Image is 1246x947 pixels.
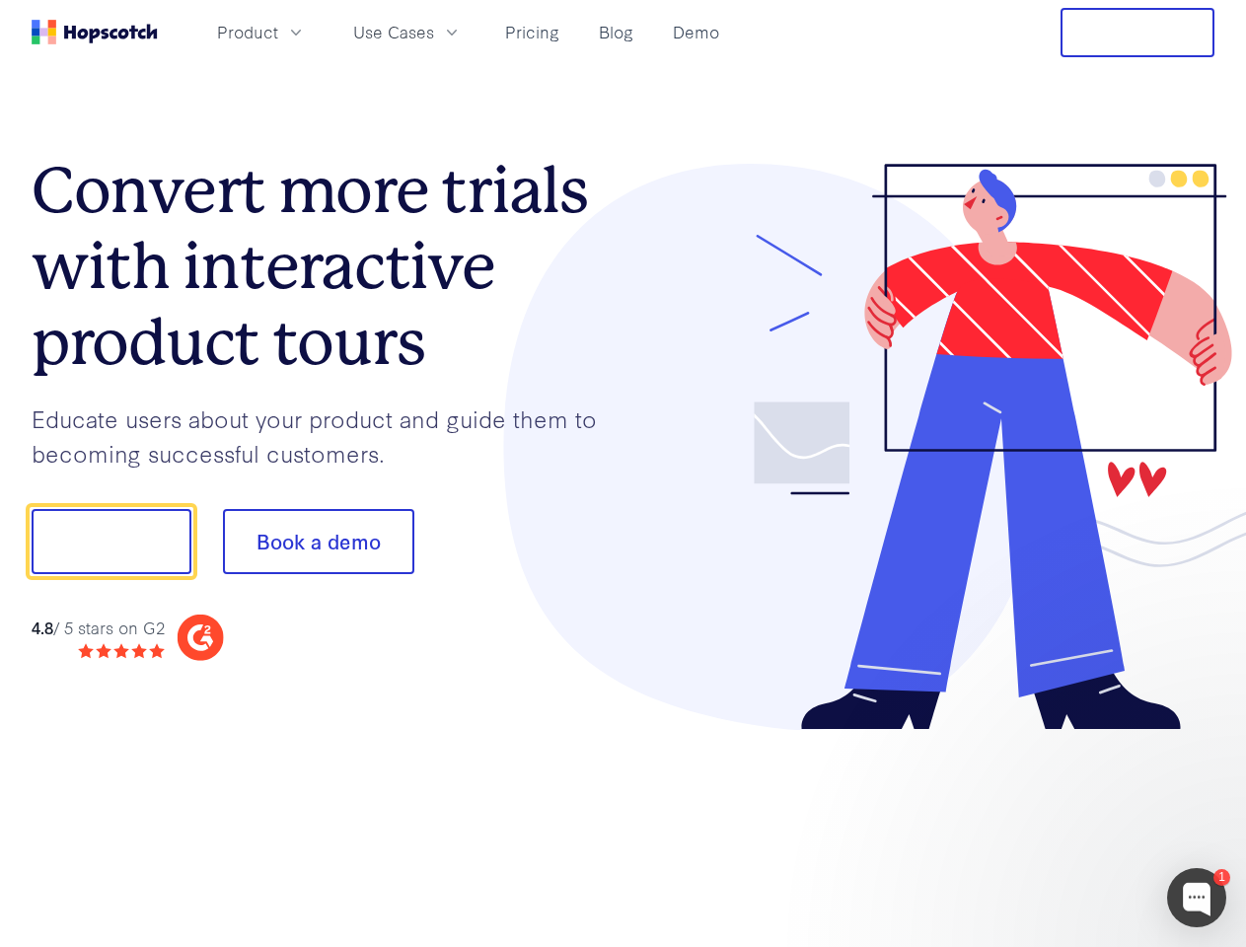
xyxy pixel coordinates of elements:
span: Product [217,20,278,44]
strong: 4.8 [32,616,53,638]
a: Home [32,20,158,44]
a: Demo [665,16,727,48]
div: / 5 stars on G2 [32,616,165,640]
button: Product [205,16,318,48]
button: Use Cases [341,16,474,48]
button: Free Trial [1061,8,1214,57]
a: Blog [591,16,641,48]
p: Educate users about your product and guide them to becoming successful customers. [32,401,623,470]
div: 1 [1213,869,1230,886]
h1: Convert more trials with interactive product tours [32,153,623,380]
button: Show me! [32,509,191,574]
span: Use Cases [353,20,434,44]
button: Book a demo [223,509,414,574]
a: Pricing [497,16,567,48]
